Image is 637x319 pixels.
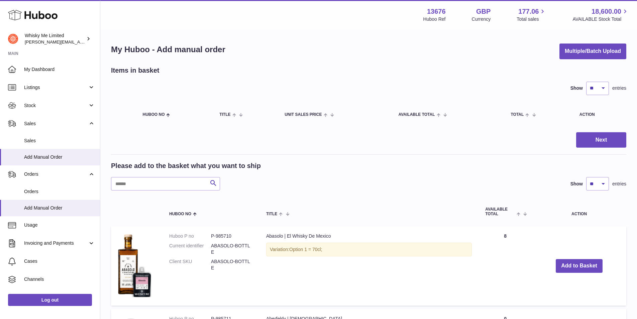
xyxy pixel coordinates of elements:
[24,102,88,109] span: Stock
[592,7,621,16] span: 18,600.00
[8,34,18,44] img: frances@whiskyshop.com
[579,112,620,117] div: Action
[289,247,322,252] span: Option 1 = 70cl;
[111,161,261,170] h2: Please add to the basket what you want to ship
[8,294,92,306] a: Log out
[24,240,88,246] span: Invoicing and Payments
[169,233,211,239] dt: Huboo P no
[517,16,546,22] span: Total sales
[118,233,151,297] img: Abasolo | El Whisky De Mexico
[24,258,95,264] span: Cases
[25,39,134,45] span: [PERSON_NAME][EMAIL_ADDRESS][DOMAIN_NAME]
[24,154,95,160] span: Add Manual Order
[476,7,491,16] strong: GBP
[169,212,191,216] span: Huboo no
[570,181,583,187] label: Show
[24,222,95,228] span: Usage
[24,138,95,144] span: Sales
[111,44,225,55] h1: My Huboo - Add manual order
[532,201,626,223] th: Action
[24,205,95,211] span: Add Manual Order
[24,276,95,283] span: Channels
[169,243,211,255] dt: Current identifier
[427,7,446,16] strong: 13676
[517,7,546,22] a: 177.06 Total sales
[518,7,539,16] span: 177.06
[24,66,95,73] span: My Dashboard
[398,112,435,117] span: AVAILABLE Total
[211,233,253,239] dd: P-985710
[570,85,583,91] label: Show
[559,44,626,59] button: Multiple/Batch Upload
[556,259,603,273] button: Add to Basket
[576,132,626,148] button: Next
[25,32,85,45] div: Whisky Me Limited
[142,112,165,117] span: Huboo no
[266,212,277,216] span: Title
[479,226,532,306] td: 8
[572,16,629,22] span: AVAILABLE Stock Total
[24,188,95,195] span: Orders
[211,258,253,271] dd: ABASOLO-BOTTLE
[266,243,472,256] div: Variation:
[511,112,524,117] span: Total
[169,258,211,271] dt: Client SKU
[111,66,160,75] h2: Items in basket
[485,207,515,216] span: AVAILABLE Total
[472,16,491,22] div: Currency
[24,121,88,127] span: Sales
[572,7,629,22] a: 18,600.00 AVAILABLE Stock Total
[219,112,230,117] span: Title
[24,84,88,91] span: Listings
[423,16,446,22] div: Huboo Ref
[211,243,253,255] dd: ABASOLO-BOTTLE
[285,112,322,117] span: Unit Sales Price
[259,226,479,306] td: Abasolo | El Whisky De Mexico
[612,181,626,187] span: entries
[612,85,626,91] span: entries
[24,171,88,177] span: Orders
